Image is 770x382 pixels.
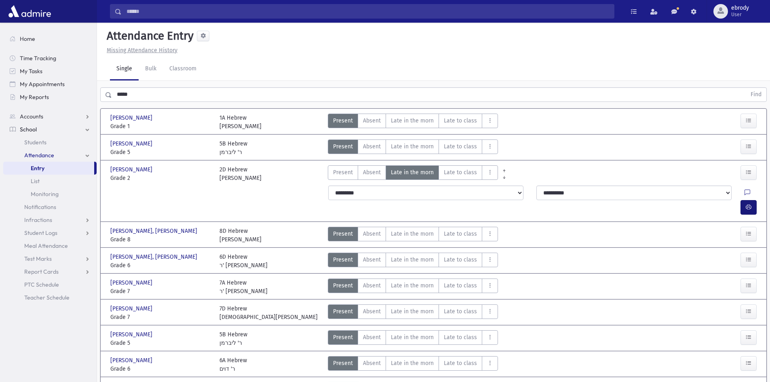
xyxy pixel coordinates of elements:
span: Teacher Schedule [24,294,70,301]
a: Entry [3,162,94,175]
span: Late in the morn [391,116,434,125]
span: Report Cards [24,268,59,275]
span: User [731,11,749,18]
div: AttTypes [328,139,498,156]
span: Late to class [444,168,477,177]
span: Accounts [20,113,43,120]
a: Attendance [3,149,97,162]
div: AttTypes [328,227,498,244]
span: Notifications [24,203,56,211]
div: 5B Hebrew ר' ליברמן [219,139,247,156]
span: Late in the morn [391,307,434,316]
span: Late in the morn [391,333,434,342]
span: Home [20,35,35,42]
a: My Appointments [3,78,97,91]
a: School [3,123,97,136]
span: Absent [363,281,381,290]
span: Students [24,139,46,146]
span: Monitoring [31,190,59,198]
span: Late to class [444,116,477,125]
a: List [3,175,97,188]
div: 1A Hebrew [PERSON_NAME] [219,114,262,131]
span: Late to class [444,307,477,316]
a: Classroom [163,58,203,80]
a: Monitoring [3,188,97,200]
span: Present [333,359,353,367]
span: [PERSON_NAME] [110,165,154,174]
span: My Appointments [20,80,65,88]
span: [PERSON_NAME] [110,304,154,313]
span: Present [333,116,353,125]
span: [PERSON_NAME] [110,114,154,122]
div: AttTypes [328,330,498,347]
span: PTC Schedule [24,281,59,288]
span: Present [333,333,353,342]
span: Absent [363,230,381,238]
a: My Tasks [3,65,97,78]
span: Entry [31,165,44,172]
span: Late to class [444,255,477,264]
span: Absent [363,307,381,316]
span: Meal Attendance [24,242,68,249]
span: Student Logs [24,229,57,236]
a: Infractions [3,213,97,226]
a: Notifications [3,200,97,213]
span: School [20,126,37,133]
span: Late to class [444,281,477,290]
span: Late in the morn [391,359,434,367]
span: List [31,177,40,185]
div: AttTypes [328,253,498,270]
a: Teacher Schedule [3,291,97,304]
span: Absent [363,359,381,367]
input: Search [122,4,614,19]
span: Grade 5 [110,339,211,347]
span: Present [333,168,353,177]
span: Grade 1 [110,122,211,131]
span: Absent [363,255,381,264]
a: Single [110,58,139,80]
span: Time Tracking [20,55,56,62]
div: AttTypes [328,114,498,131]
div: 6D Hebrew ר' [PERSON_NAME] [219,253,268,270]
span: Present [333,255,353,264]
span: Late to class [444,230,477,238]
span: Grade 7 [110,313,211,321]
a: Time Tracking [3,52,97,65]
span: My Tasks [20,68,42,75]
span: Grade 8 [110,235,211,244]
span: Late in the morn [391,142,434,151]
span: Grade 7 [110,287,211,295]
span: Present [333,230,353,238]
div: 7D Hebrew [DEMOGRAPHIC_DATA][PERSON_NAME] [219,304,318,321]
span: Absent [363,142,381,151]
a: Report Cards [3,265,97,278]
span: [PERSON_NAME] [110,139,154,148]
span: Attendance [24,152,54,159]
span: My Reports [20,93,49,101]
div: AttTypes [328,165,498,182]
span: [PERSON_NAME], [PERSON_NAME] [110,227,199,235]
div: 6A Hebrew ר' דוים [219,356,247,373]
a: Student Logs [3,226,97,239]
a: Missing Attendance History [103,47,177,54]
span: Present [333,307,353,316]
span: Late in the morn [391,281,434,290]
span: [PERSON_NAME] [110,356,154,365]
span: ebrody [731,5,749,11]
span: Infractions [24,216,52,224]
span: Grade 5 [110,148,211,156]
span: [PERSON_NAME], [PERSON_NAME] [110,253,199,261]
span: Late in the morn [391,168,434,177]
span: Late in the morn [391,230,434,238]
div: AttTypes [328,279,498,295]
img: AdmirePro [6,3,53,19]
a: My Reports [3,91,97,103]
span: Test Marks [24,255,52,262]
span: Absent [363,333,381,342]
span: [PERSON_NAME] [110,330,154,339]
span: Late in the morn [391,255,434,264]
u: Missing Attendance History [107,47,177,54]
span: Absent [363,168,381,177]
div: AttTypes [328,304,498,321]
span: Late to class [444,142,477,151]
